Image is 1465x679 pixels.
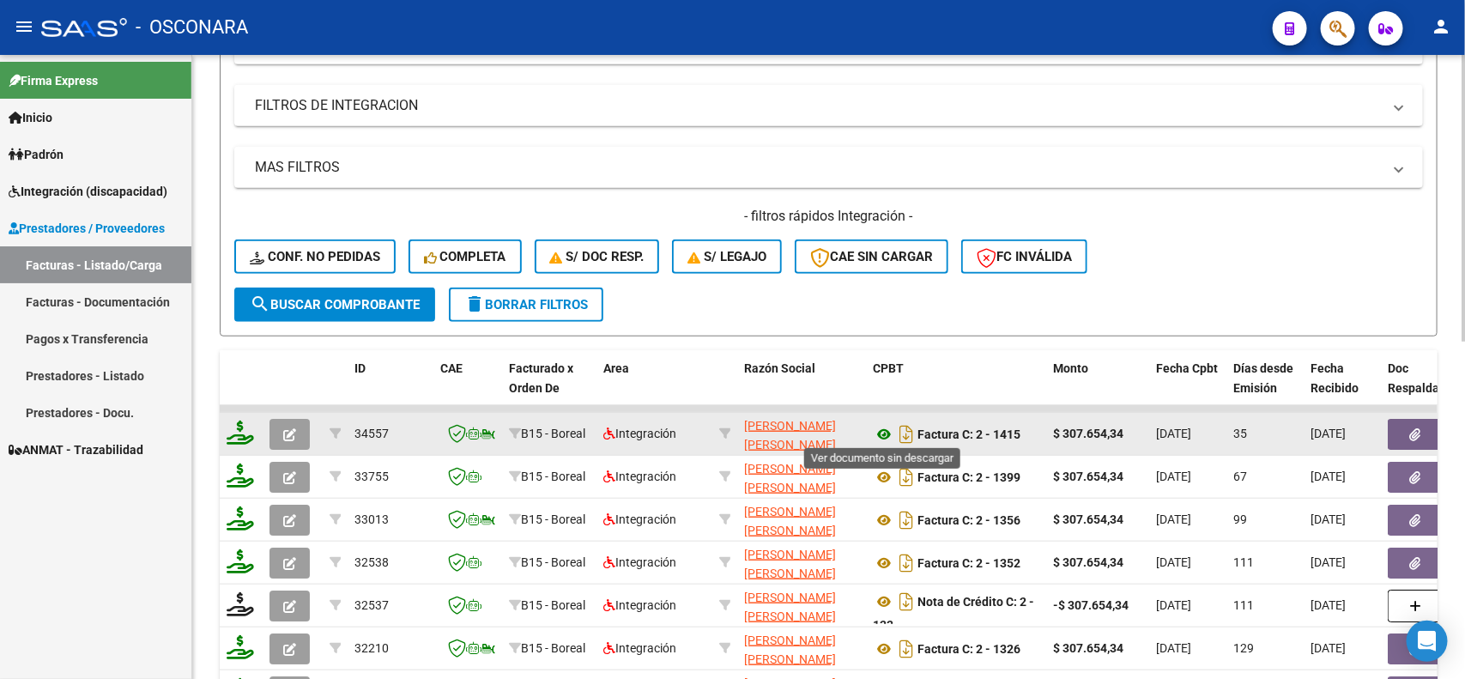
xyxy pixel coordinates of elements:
span: CAE [440,361,463,375]
strong: $ 307.654,34 [1053,512,1123,526]
button: CAE SIN CARGAR [795,239,948,274]
span: Razón Social [744,361,815,375]
mat-panel-title: FILTROS DE INTEGRACION [255,96,1382,115]
datatable-header-cell: Area [596,350,712,426]
span: Días desde Emisión [1233,361,1293,395]
span: Facturado x Orden De [509,361,573,395]
span: Monto [1053,361,1088,375]
span: Integración [603,641,676,655]
span: [PERSON_NAME] [PERSON_NAME] [744,634,836,667]
span: [DATE] [1311,598,1346,612]
span: [DATE] [1311,641,1346,655]
strong: Nota de Crédito C: 2 - 133 [873,595,1034,632]
span: ANMAT - Trazabilidad [9,440,143,459]
span: B15 - Boreal [521,555,585,569]
span: 33755 [354,470,389,483]
span: Integración [603,512,676,526]
datatable-header-cell: CPBT [866,350,1046,426]
span: [PERSON_NAME] [PERSON_NAME] [744,591,836,624]
strong: $ 307.654,34 [1053,641,1123,655]
span: Fecha Cpbt [1156,361,1218,375]
div: Open Intercom Messenger [1407,621,1448,662]
span: Integración (discapacidad) [9,182,167,201]
h4: - filtros rápidos Integración - [234,207,1423,226]
span: [PERSON_NAME] [PERSON_NAME] [744,419,836,452]
span: 129 [1233,641,1254,655]
span: Completa [424,249,506,264]
datatable-header-cell: Fecha Recibido [1304,350,1381,426]
span: [DATE] [1156,555,1191,569]
datatable-header-cell: Días desde Emisión [1226,350,1304,426]
span: [PERSON_NAME] [PERSON_NAME] [744,548,836,581]
datatable-header-cell: Razón Social [737,350,866,426]
button: Conf. no pedidas [234,239,396,274]
div: 27227754619 [744,545,859,581]
span: 32210 [354,641,389,655]
span: Conf. no pedidas [250,249,380,264]
div: 27227754619 [744,631,859,667]
span: [DATE] [1156,641,1191,655]
span: [DATE] [1311,427,1346,440]
i: Descargar documento [895,506,917,534]
i: Descargar documento [895,588,917,615]
span: B15 - Boreal [521,641,585,655]
span: Fecha Recibido [1311,361,1359,395]
span: 111 [1233,555,1254,569]
span: Integración [603,427,676,440]
span: Prestadores / Proveedores [9,219,165,238]
mat-icon: menu [14,16,34,37]
span: Integración [603,470,676,483]
span: B15 - Boreal [521,512,585,526]
i: Descargar documento [895,549,917,577]
strong: $ 307.654,34 [1053,555,1123,569]
span: [DATE] [1311,512,1346,526]
div: 27227754619 [744,416,859,452]
span: [DATE] [1311,555,1346,569]
i: Descargar documento [895,421,917,448]
span: Firma Express [9,71,98,90]
i: Descargar documento [895,464,917,491]
span: [DATE] [1156,470,1191,483]
button: S/ legajo [672,239,782,274]
span: Buscar Comprobante [250,297,420,312]
datatable-header-cell: Fecha Cpbt [1149,350,1226,426]
button: FC Inválida [961,239,1087,274]
strong: Factura C: 2 - 1356 [917,513,1020,527]
span: FC Inválida [977,249,1072,264]
span: Integración [603,555,676,569]
strong: Factura C: 2 - 1352 [917,556,1020,570]
span: S/ legajo [687,249,766,264]
span: CAE SIN CARGAR [810,249,933,264]
strong: $ 307.654,34 [1053,470,1123,483]
span: Integración [603,598,676,612]
span: [DATE] [1156,598,1191,612]
span: 32538 [354,555,389,569]
span: CPBT [873,361,904,375]
mat-icon: person [1431,16,1451,37]
span: [DATE] [1156,512,1191,526]
span: 99 [1233,512,1247,526]
mat-expansion-panel-header: MAS FILTROS [234,147,1423,188]
div: 27227754619 [744,502,859,538]
button: Buscar Comprobante [234,288,435,322]
i: Descargar documento [895,635,917,663]
span: Borrar Filtros [464,297,588,312]
mat-panel-title: MAS FILTROS [255,158,1382,177]
strong: $ 307.654,34 [1053,427,1123,440]
span: S/ Doc Resp. [550,249,645,264]
span: 35 [1233,427,1247,440]
span: Doc Respaldatoria [1388,361,1465,395]
span: Inicio [9,108,52,127]
span: [DATE] [1311,470,1346,483]
strong: -$ 307.654,34 [1053,598,1129,612]
span: 111 [1233,598,1254,612]
span: B15 - Boreal [521,470,585,483]
div: 27227754619 [744,459,859,495]
strong: Factura C: 2 - 1399 [917,470,1020,484]
button: Completa [409,239,522,274]
span: ID [354,361,366,375]
span: B15 - Boreal [521,598,585,612]
mat-icon: delete [464,294,485,314]
div: 27227754619 [744,588,859,624]
span: 33013 [354,512,389,526]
